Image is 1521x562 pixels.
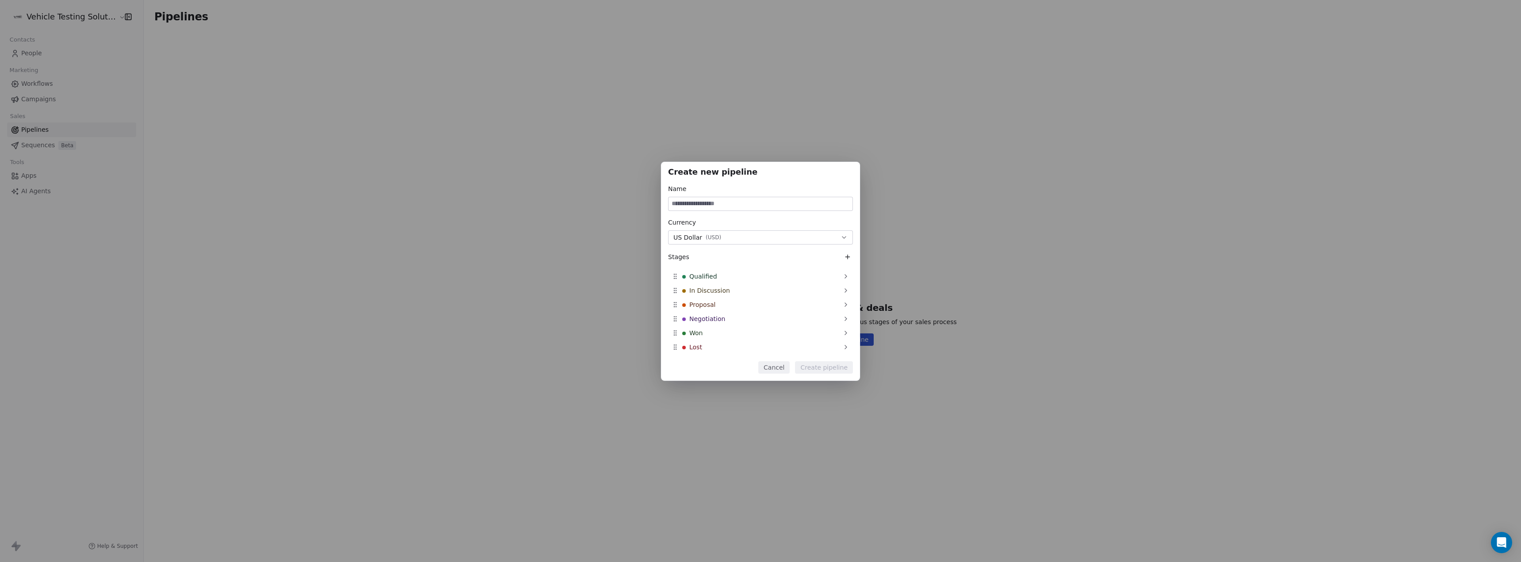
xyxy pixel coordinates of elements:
span: US Dollar [673,233,702,242]
div: Qualified [668,269,853,283]
div: Name [668,184,853,193]
span: Proposal [689,300,715,309]
span: Lost [689,343,702,352]
span: Negotiation [689,314,725,323]
button: Cancel [758,361,790,374]
h1: Create new pipeline [668,169,853,178]
span: Stages [668,252,689,261]
div: Won [668,326,853,340]
span: Qualified [689,272,717,281]
span: Won [689,329,703,337]
div: In Discussion [668,283,853,298]
button: Create pipeline [795,361,853,374]
span: ( USD ) [706,234,721,241]
button: US Dollar(USD) [668,230,853,245]
div: Proposal [668,298,853,312]
span: In Discussion [689,286,730,295]
div: Currency [668,218,853,227]
div: Lost [668,340,853,354]
div: Negotiation [668,312,853,326]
